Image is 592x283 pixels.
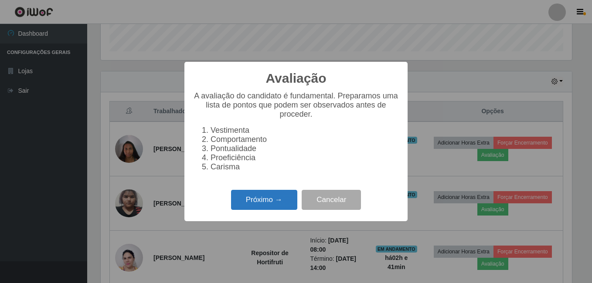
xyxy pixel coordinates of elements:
[193,91,399,119] p: A avaliação do candidato é fundamental. Preparamos uma lista de pontos que podem ser observados a...
[211,135,399,144] li: Comportamento
[211,144,399,153] li: Pontualidade
[266,71,327,86] h2: Avaliação
[211,162,399,172] li: Carisma
[302,190,361,210] button: Cancelar
[211,153,399,162] li: Proeficiência
[211,126,399,135] li: Vestimenta
[231,190,297,210] button: Próximo →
